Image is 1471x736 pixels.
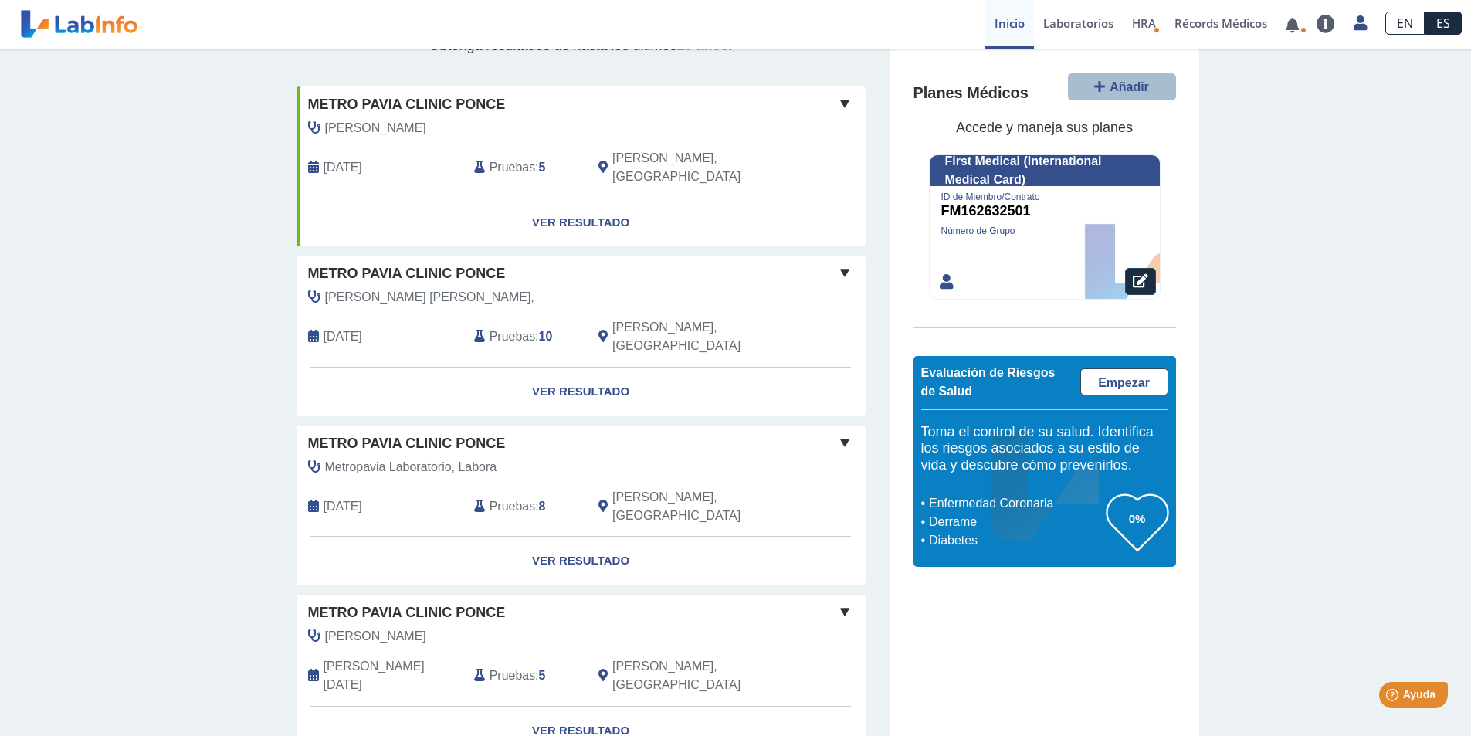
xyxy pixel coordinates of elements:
b: 8 [539,500,546,513]
span: Iglesias Torres, [325,288,534,307]
li: Enfermedad Coronaria [925,494,1107,513]
b: 5 [539,161,546,174]
span: 2024-03-12 [324,158,362,177]
span: 2025-10-02 [324,327,362,346]
iframe: Help widget launcher [1334,676,1454,719]
li: Diabetes [925,531,1107,550]
a: ES [1425,12,1462,35]
span: Iglesias Torres, Emanuel [325,119,426,137]
span: Metropavia Laboratorio, Labora [325,458,497,477]
h4: Planes Médicos [913,84,1029,103]
a: EN [1385,12,1425,35]
a: Empezar [1080,368,1168,395]
span: 10 años [677,38,729,53]
span: Evaluación de Riesgos de Salud [921,366,1056,398]
h5: Toma el control de su salud. Identifica los riesgos asociados a su estilo de vida y descubre cómo... [921,424,1168,474]
a: Ver Resultado [297,368,866,416]
h3: 0% [1107,509,1168,528]
span: Pruebas [490,666,535,685]
span: Metro Pavia Clinic Ponce [308,602,506,623]
li: Derrame [925,513,1107,531]
b: 10 [539,330,553,343]
span: Accede y maneja sus planes [956,120,1133,135]
b: 5 [539,669,546,682]
button: Añadir [1068,73,1176,100]
span: Pruebas [490,497,535,516]
a: Ver Resultado [297,198,866,247]
span: Ponce, PR [612,318,783,355]
div: : [463,657,587,694]
a: Ver Resultado [297,537,866,585]
span: 2025-01-03 [324,657,463,694]
span: Obtenga resultados de hasta los últimos . [429,38,732,53]
span: Empezar [1098,376,1150,389]
div: : [463,149,587,186]
span: Pruebas [490,327,535,346]
div: : [463,318,587,355]
span: Metro Pavia Clinic Ponce [308,433,506,454]
span: Ponce, PR [612,149,783,186]
div: : [463,488,587,525]
span: HRA [1132,15,1156,31]
span: Metro Pavia Clinic Ponce [308,94,506,115]
span: Ponce, PR [612,488,783,525]
span: Metro Pavia Clinic Ponce [308,263,506,284]
span: Iglesias Torres, Emanuel [325,627,426,646]
span: Añadir [1110,80,1149,93]
span: 2025-06-19 [324,497,362,516]
span: Pruebas [490,158,535,177]
span: Ponce, PR [612,657,783,694]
